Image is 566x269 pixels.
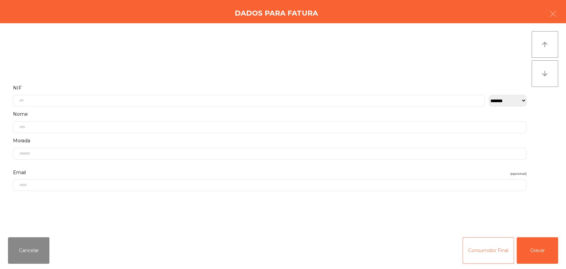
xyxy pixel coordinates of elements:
[8,237,49,264] button: Cancelar
[510,170,527,177] span: (opcional)
[13,168,26,177] span: Email
[13,136,30,145] span: Morada
[235,8,318,18] h4: Dados para Fatura
[463,237,514,264] button: Consumidor Final
[13,84,22,93] span: NIF
[541,40,549,48] i: arrow_upward
[517,237,558,264] button: Gravar
[541,70,549,78] i: arrow_downward
[13,110,28,119] span: Nome
[532,31,558,58] button: arrow_upward
[532,60,558,87] button: arrow_downward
